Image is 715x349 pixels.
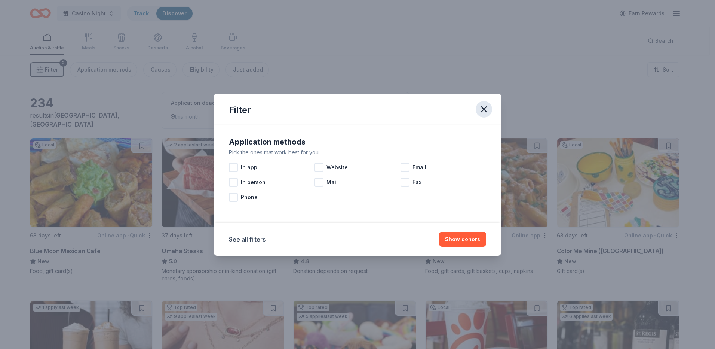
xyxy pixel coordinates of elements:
button: Show donors [439,232,486,247]
span: In app [241,163,257,172]
div: Application methods [229,136,486,148]
div: Pick the ones that work best for you. [229,148,486,157]
span: Email [412,163,426,172]
span: In person [241,178,266,187]
span: Phone [241,193,258,202]
div: Filter [229,104,251,116]
span: Website [326,163,348,172]
span: Mail [326,178,338,187]
span: Fax [412,178,421,187]
button: See all filters [229,235,266,244]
